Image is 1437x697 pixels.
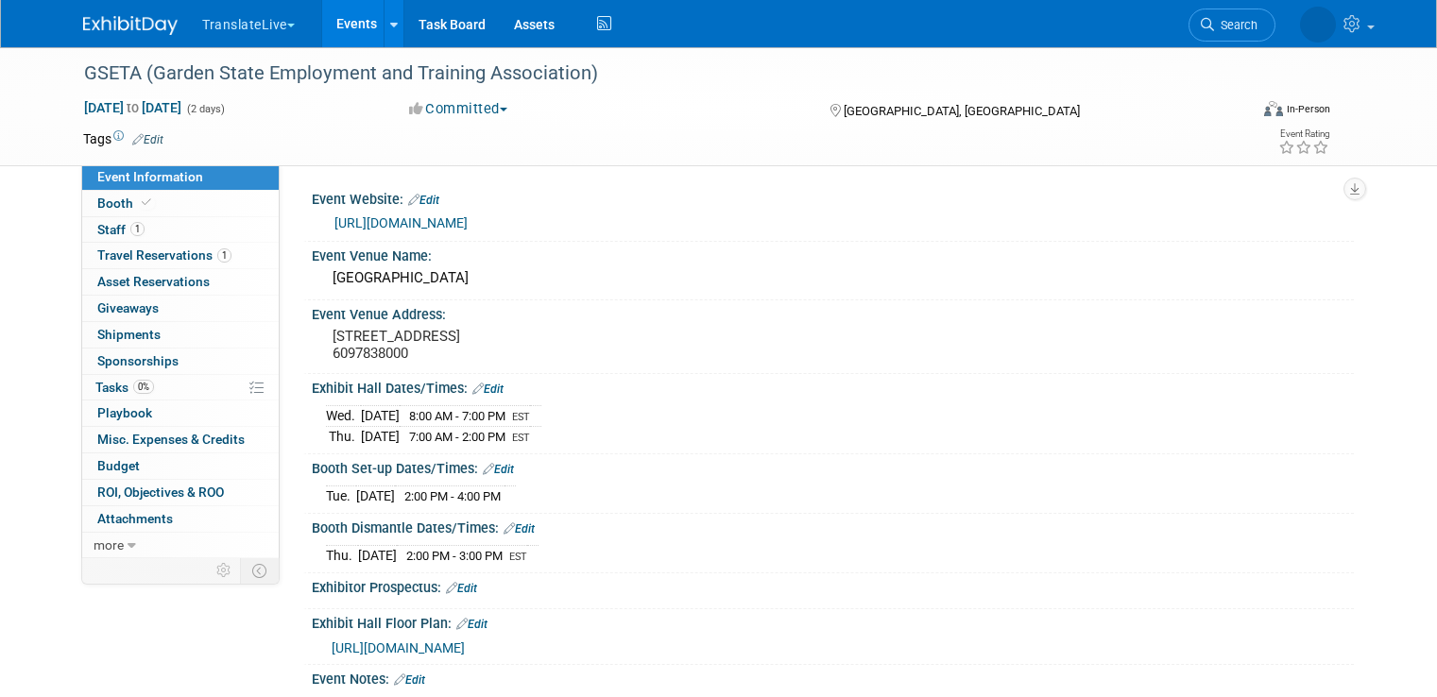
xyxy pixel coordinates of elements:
span: Booth [97,195,155,211]
a: [URL][DOMAIN_NAME] [332,640,465,655]
button: Committed [402,99,515,119]
div: Exhibit Hall Floor Plan: [312,609,1354,634]
span: Search [1214,18,1257,32]
td: Toggle Event Tabs [241,558,280,583]
a: Shipments [82,322,279,348]
div: Event Format [1146,98,1330,127]
td: Wed. [326,406,361,427]
div: GSETA (Garden State Employment and Training Association) [77,57,1224,91]
a: Booth [82,191,279,216]
a: Budget [82,453,279,479]
span: Event Information [97,169,203,184]
a: ROI, Objectives & ROO [82,480,279,505]
a: Edit [394,673,425,687]
span: 1 [130,222,145,236]
span: Playbook [97,405,152,420]
span: Sponsorships [97,353,179,368]
a: Asset Reservations [82,269,279,295]
div: Event Notes: [312,665,1354,689]
span: to [124,100,142,115]
a: Search [1189,8,1275,42]
div: Event Venue Name: [312,242,1354,265]
a: Travel Reservations1 [82,243,279,268]
div: Exhibitor Prospectus: [312,573,1354,598]
a: Edit [483,463,514,476]
a: Edit [446,582,477,595]
span: EST [509,551,527,563]
a: Misc. Expenses & Credits [82,427,279,452]
a: Sponsorships [82,348,279,374]
td: [DATE] [361,406,400,427]
td: Personalize Event Tab Strip [208,558,241,583]
div: Booth Set-up Dates/Times: [312,454,1354,479]
span: Giveaways [97,300,159,315]
img: Mikaela Quigley [1300,7,1336,42]
td: [DATE] [356,486,395,506]
span: Staff [97,222,145,237]
td: [DATE] [358,546,397,566]
div: Event Venue Address: [312,300,1354,324]
img: ExhibitDay [83,16,178,35]
pre: [STREET_ADDRESS] 6097838000 [333,328,726,362]
span: 8:00 AM - 7:00 PM [409,409,505,423]
span: Travel Reservations [97,247,231,263]
a: Edit [504,522,535,535]
span: Tasks [95,380,154,395]
a: Event Information [82,164,279,190]
td: [DATE] [361,427,400,447]
span: ROI, Objectives & ROO [97,484,224,500]
span: [GEOGRAPHIC_DATA], [GEOGRAPHIC_DATA] [844,104,1080,118]
span: 7:00 AM - 2:00 PM [409,430,505,444]
a: [URL][DOMAIN_NAME] [334,215,468,230]
i: Booth reservation complete [142,197,151,208]
a: more [82,533,279,558]
div: [GEOGRAPHIC_DATA] [326,263,1340,293]
span: Asset Reservations [97,274,210,289]
td: Thu. [326,427,361,447]
span: Misc. Expenses & Credits [97,432,245,447]
a: Playbook [82,400,279,426]
span: 2:00 PM - 3:00 PM [406,549,503,563]
span: 2:00 PM - 4:00 PM [404,489,501,503]
span: (2 days) [185,103,225,115]
div: Booth Dismantle Dates/Times: [312,514,1354,538]
div: Event Rating [1278,129,1329,139]
div: Exhibit Hall Dates/Times: [312,374,1354,399]
a: Tasks0% [82,375,279,400]
span: Shipments [97,327,161,342]
span: EST [512,432,530,444]
span: 1 [217,248,231,263]
a: Attachments [82,506,279,532]
span: Budget [97,458,140,473]
span: 0% [133,380,154,394]
a: Edit [132,133,163,146]
span: Attachments [97,511,173,526]
td: Tue. [326,486,356,506]
div: In-Person [1286,102,1330,116]
a: Staff1 [82,217,279,243]
a: Edit [472,382,504,396]
span: more [94,537,124,552]
img: Format-Inperson.png [1264,101,1283,116]
td: Tags [83,129,163,148]
a: Edit [456,618,488,631]
a: Giveaways [82,296,279,321]
span: [DATE] [DATE] [83,99,182,116]
div: Event Website: [312,185,1354,210]
a: Edit [408,194,439,207]
td: Thu. [326,546,358,566]
span: EST [512,411,530,423]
